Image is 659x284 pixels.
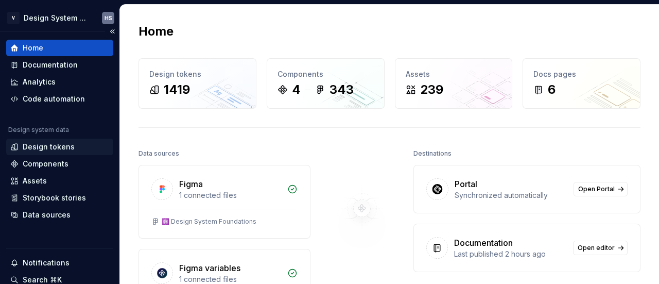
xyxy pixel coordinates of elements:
a: Docs pages6 [523,58,640,109]
div: 1 connected files [179,190,281,201]
div: Data sources [138,146,179,161]
div: 239 [420,81,443,98]
div: Synchronized automatically [455,190,567,201]
a: Assets [6,173,113,189]
span: Open editor [578,244,615,252]
a: Open editor [573,241,628,255]
div: Design tokens [23,142,75,152]
a: Design tokens [6,139,113,155]
a: Open Portal [574,182,628,196]
div: 6 [548,81,556,98]
a: Components [6,156,113,172]
div: Analytics [23,77,56,87]
a: Figma1 connected files⚛️ Design System Foundations [138,165,310,239]
div: Components [278,69,374,79]
h2: Home [138,23,174,40]
div: V [7,12,20,24]
a: Assets239 [395,58,513,109]
button: Collapse sidebar [105,24,119,39]
a: Documentation [6,57,113,73]
a: Analytics [6,74,113,90]
a: Storybook stories [6,190,113,206]
div: HS [105,14,112,22]
a: Design tokens1419 [138,58,256,109]
div: Figma [179,178,203,190]
div: ⚛️ Design System Foundations [162,218,256,226]
div: 4 [292,81,301,98]
div: Docs pages [533,69,630,79]
div: Storybook stories [23,193,86,203]
div: Home [23,43,43,53]
div: Components [23,159,68,169]
div: Design tokens [149,69,246,79]
div: Destinations [413,146,452,161]
div: Documentation [454,237,513,249]
div: 1419 [164,81,190,98]
div: Design System Web (DSW) [24,13,90,23]
span: Open Portal [578,185,615,193]
div: Design system data [8,126,69,134]
div: Documentation [23,60,78,70]
div: Notifications [23,258,70,268]
div: Code automation [23,94,85,104]
div: Assets [23,176,47,186]
div: Last published 2 hours ago [454,249,567,259]
div: Portal [455,178,477,190]
button: VDesign System Web (DSW)HS [2,7,117,29]
div: Data sources [23,210,71,220]
button: Notifications [6,255,113,271]
a: Code automation [6,91,113,107]
a: Components4343 [267,58,385,109]
a: Home [6,40,113,56]
div: Assets [406,69,502,79]
div: 343 [329,81,354,98]
div: Figma variables [179,262,240,274]
a: Data sources [6,207,113,223]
